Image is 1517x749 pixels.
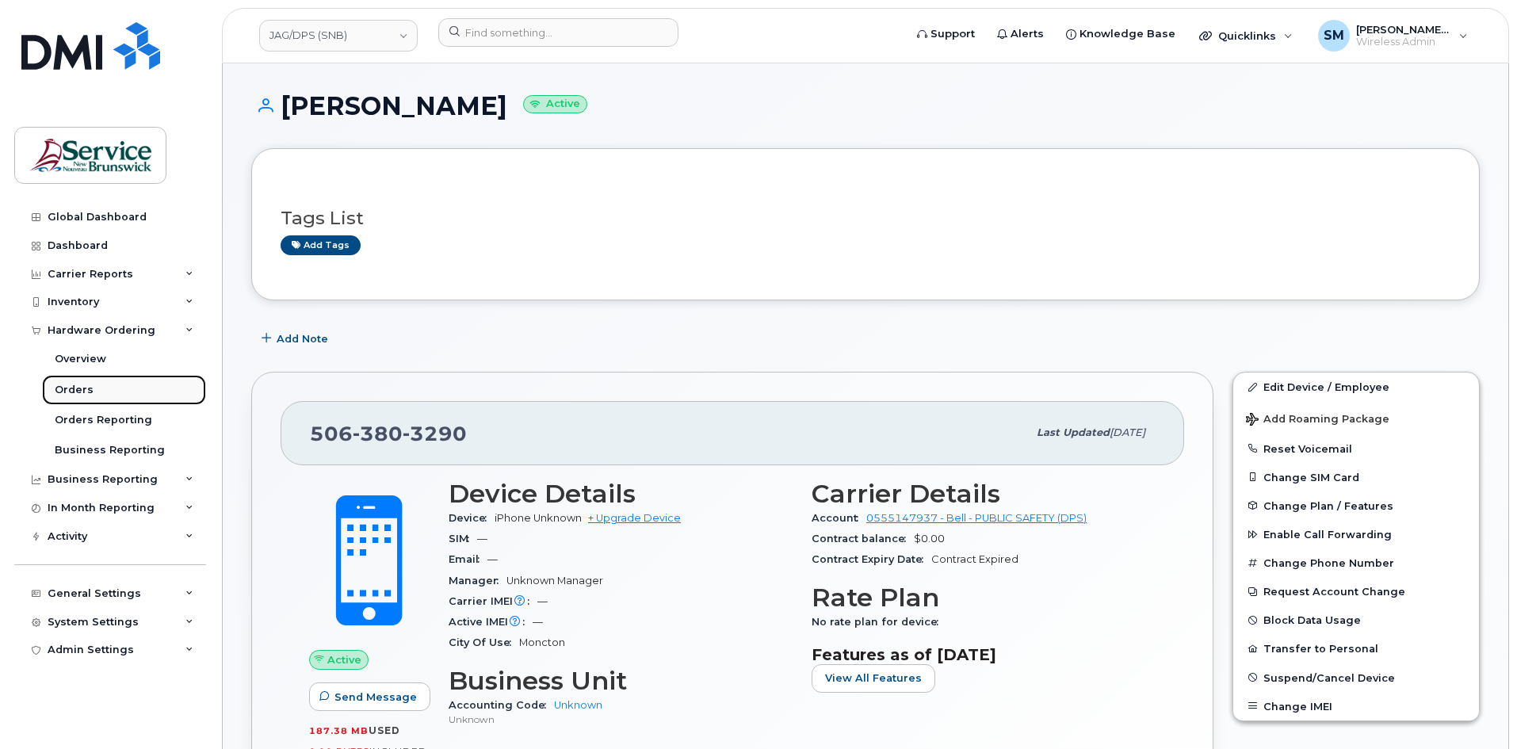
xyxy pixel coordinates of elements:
[1233,373,1479,401] a: Edit Device / Employee
[1263,529,1392,541] span: Enable Call Forwarding
[931,553,1018,565] span: Contract Expired
[812,664,935,693] button: View All Features
[495,512,582,524] span: iPhone Unknown
[1233,548,1479,577] button: Change Phone Number
[449,595,537,607] span: Carrier IMEI
[251,92,1480,120] h1: [PERSON_NAME]
[866,512,1087,524] a: 0555147937 - Bell - PUBLIC SAFETY (DPS)
[449,667,793,695] h3: Business Unit
[812,645,1156,664] h3: Features as of [DATE]
[449,575,506,587] span: Manager
[449,713,793,726] p: Unknown
[449,512,495,524] span: Device
[353,422,403,445] span: 380
[812,616,946,628] span: No rate plan for device
[309,725,369,736] span: 187.38 MB
[1233,463,1479,491] button: Change SIM Card
[812,512,866,524] span: Account
[1233,402,1479,434] button: Add Roaming Package
[449,533,477,545] span: SIM
[1233,663,1479,692] button: Suspend/Cancel Device
[449,636,519,648] span: City Of Use
[403,422,467,445] span: 3290
[449,699,554,711] span: Accounting Code
[554,699,602,711] a: Unknown
[1110,426,1145,438] span: [DATE]
[449,553,487,565] span: Email
[310,422,467,445] span: 506
[487,553,498,565] span: —
[334,690,417,705] span: Send Message
[533,616,543,628] span: —
[812,553,931,565] span: Contract Expiry Date
[588,512,681,524] a: + Upgrade Device
[1233,520,1479,548] button: Enable Call Forwarding
[914,533,945,545] span: $0.00
[1233,434,1479,463] button: Reset Voicemail
[506,575,603,587] span: Unknown Manager
[449,616,533,628] span: Active IMEI
[825,671,922,686] span: View All Features
[449,480,793,508] h3: Device Details
[1233,577,1479,606] button: Request Account Change
[1263,671,1395,683] span: Suspend/Cancel Device
[523,95,587,113] small: Active
[1233,634,1479,663] button: Transfer to Personal
[519,636,565,648] span: Moncton
[251,324,342,353] button: Add Note
[812,533,914,545] span: Contract balance
[327,652,361,667] span: Active
[537,595,548,607] span: —
[277,331,328,346] span: Add Note
[1246,413,1389,428] span: Add Roaming Package
[369,724,400,736] span: used
[1037,426,1110,438] span: Last updated
[281,235,361,255] a: Add tags
[812,583,1156,612] h3: Rate Plan
[309,682,430,711] button: Send Message
[1233,606,1479,634] button: Block Data Usage
[281,208,1450,228] h3: Tags List
[477,533,487,545] span: —
[1233,692,1479,720] button: Change IMEI
[812,480,1156,508] h3: Carrier Details
[1263,499,1393,511] span: Change Plan / Features
[1233,491,1479,520] button: Change Plan / Features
